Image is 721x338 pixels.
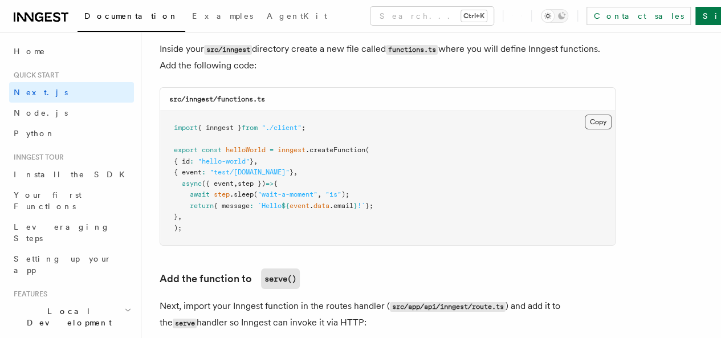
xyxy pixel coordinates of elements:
a: Install the SDK [9,164,134,185]
span: import [174,124,198,132]
span: helloWorld [226,146,266,154]
span: { inngest } [198,124,242,132]
span: Examples [192,11,253,21]
a: Leveraging Steps [9,217,134,249]
span: await [190,190,210,198]
button: Search...Ctrl+K [370,7,494,25]
code: serve() [261,268,300,289]
span: Setting up your app [14,254,112,275]
span: Node.js [14,108,68,117]
span: , [317,190,321,198]
span: Quick start [9,71,59,80]
kbd: Ctrl+K [461,10,487,22]
a: Home [9,41,134,62]
span: const [202,146,222,154]
span: event [290,202,309,210]
a: Python [9,123,134,144]
span: { id [174,157,190,165]
span: export [174,146,198,154]
button: Toggle dark mode [541,9,568,23]
a: Your first Functions [9,185,134,217]
span: }; [365,202,373,210]
span: .createFunction [305,146,365,154]
span: `Hello [258,202,282,210]
span: ); [174,224,182,232]
a: Setting up your app [9,249,134,280]
span: Features [9,290,47,299]
span: Your first Functions [14,190,82,211]
a: Node.js [9,103,134,123]
span: Python [14,129,55,138]
span: inngest [278,146,305,154]
span: Leveraging Steps [14,222,110,243]
span: from [242,124,258,132]
span: .sleep [230,190,254,198]
span: : [250,202,254,210]
span: = [270,146,274,154]
span: "test/[DOMAIN_NAME]" [210,168,290,176]
span: { event [174,168,202,176]
span: Install the SDK [14,170,132,179]
span: "1s" [325,190,341,198]
code: src/inngest/functions.ts [169,95,265,103]
span: Home [14,46,46,57]
span: Next.js [14,88,68,97]
a: Contact sales [586,7,691,25]
span: ( [365,146,369,154]
a: AgentKit [260,3,334,31]
code: src/inngest [204,45,252,55]
span: , [294,168,298,176]
button: Local Development [9,301,134,333]
span: .email [329,202,353,210]
span: } [174,213,178,221]
a: Examples [185,3,260,31]
span: "wait-a-moment" [258,190,317,198]
span: } [353,202,357,210]
span: , [178,213,182,221]
span: } [250,157,254,165]
span: , [234,180,238,188]
span: Local Development [9,306,124,328]
span: ; [302,124,305,132]
span: : [190,157,194,165]
code: functions.ts [386,45,438,55]
a: Add the function toserve() [160,268,300,289]
span: return [190,202,214,210]
span: Documentation [84,11,178,21]
span: { message [214,202,250,210]
p: Next, import your Inngest function in the routes handler ( ) and add it to the handler so Inngest... [160,298,616,331]
span: step }) [238,180,266,188]
span: { [274,180,278,188]
span: "./client" [262,124,302,132]
span: data [313,202,329,210]
span: "hello-world" [198,157,250,165]
span: : [202,168,206,176]
span: . [309,202,313,210]
p: Inside your directory create a new file called where you will define Inngest functions. Add the f... [160,41,616,74]
code: src/app/api/inngest/route.ts [390,302,506,312]
span: ( [254,190,258,198]
span: => [266,180,274,188]
span: async [182,180,202,188]
span: ${ [282,202,290,210]
a: Next.js [9,82,134,103]
span: Inngest tour [9,153,64,162]
span: !` [357,202,365,210]
span: } [290,168,294,176]
span: , [254,157,258,165]
span: AgentKit [267,11,327,21]
span: ); [341,190,349,198]
span: ({ event [202,180,234,188]
span: step [214,190,230,198]
a: Documentation [78,3,185,32]
code: serve [173,319,197,328]
button: Copy [585,115,612,129]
